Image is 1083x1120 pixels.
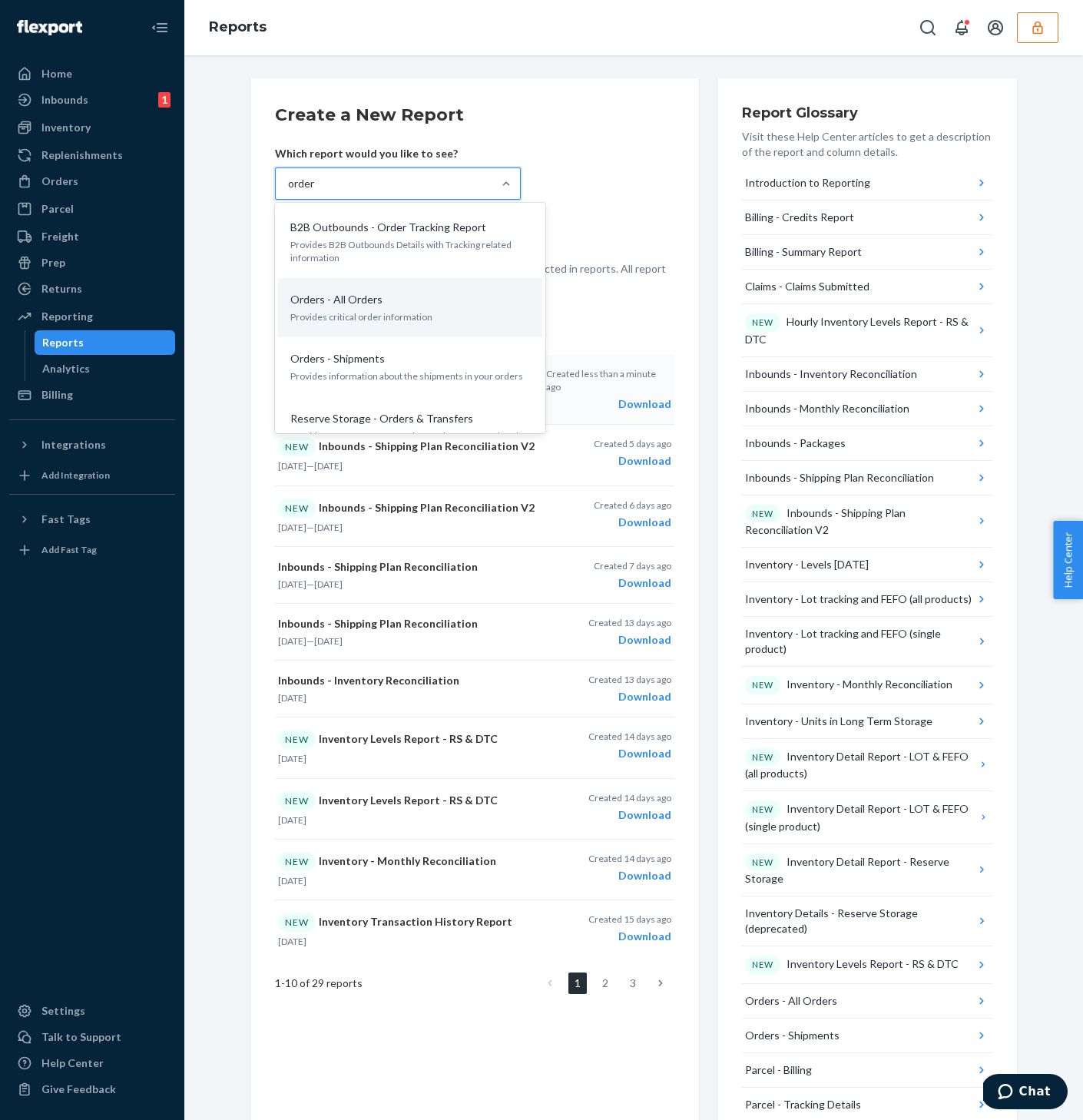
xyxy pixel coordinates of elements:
[25,698,121,800] td: Marketplace Order ID
[25,903,121,962] td: Item Name
[128,283,198,300] strong: Description
[23,31,346,57] div: 532 Orders - Shipments Report
[745,1097,861,1112] div: Parcel - Tracking Details
[742,946,992,984] button: NEWInventory Levels Report - RS & DTC
[588,913,671,926] p: Created 15 days ago
[278,852,538,871] p: Inventory - Monthly Reconciliation
[752,959,773,971] p: NEW
[290,310,530,323] p: Provides critical order information
[9,1051,175,1075] a: Help Center
[278,791,538,810] p: Inventory Levels Report - RS & DTC
[41,255,65,270] div: Prep
[745,1028,840,1043] div: Orders - Shipments
[594,453,671,469] div: Download
[9,1025,175,1049] button: Talk to Support
[278,616,538,631] p: Inbounds - Shipping Plan Reconciliation
[128,807,338,873] p: The ID assigned to the order when it is ingested by Flexport. This is an 8-digit number.
[278,730,538,749] p: Inventory Levels Report - RS & DTC
[752,751,773,764] p: NEW
[278,578,306,590] time: [DATE]
[9,383,175,407] a: Billing
[41,66,72,81] div: Home
[41,387,73,403] div: Billing
[41,201,74,217] div: Parcel
[278,460,306,472] time: [DATE]
[745,244,862,260] div: Billing - Summary Report
[278,673,538,688] p: Inbounds - Inventory Reconciliation
[278,692,306,704] time: [DATE]
[41,437,106,452] div: Integrations
[742,200,992,235] button: Billing - Credits Report
[41,543,97,556] div: Add Fast Tag
[278,635,306,647] time: [DATE]
[9,432,175,457] button: Integrations
[314,460,343,472] time: [DATE]
[742,495,992,548] button: NEWInbounds - Shipping Plan Reconciliation V2
[17,20,82,35] img: Flexport logo
[745,279,869,294] div: Claims - Claims Submitted
[752,316,773,329] p: NEW
[745,853,975,887] div: Inventory Detail Report - Reserve Storage
[278,730,316,749] div: NEW
[209,18,267,35] a: Reports
[128,558,338,669] p: The sales channel in which the order was created i.e. Amazon, eBay, Walmart. Marketplace can be F...
[9,507,175,532] button: Fast Tags
[745,626,974,657] div: Inventory - Lot tracking and FEFO (single product)
[745,748,977,782] div: Inventory Detail Report - LOT & FEFO (all products)
[41,1003,85,1019] div: Settings
[1053,521,1083,599] button: Help Center
[314,635,343,647] time: [DATE]
[742,270,992,304] button: Claims - Claims Submitted
[912,12,943,43] button: Open Search Box
[752,857,773,869] p: NEW
[278,814,306,826] time: [DATE]
[9,538,175,562] a: Add Fast Tag
[290,351,385,366] p: Orders - Shipments
[742,617,992,667] button: Inventory - Lot tracking and FEFO (single product)
[588,791,671,804] p: Created 14 days ago
[624,973,642,994] a: Page 3
[278,913,316,932] div: NEW
[128,478,338,522] p: Timestamp in UTC of when the shipment was delivered.
[41,120,91,135] div: Inventory
[745,313,975,347] div: Hourly Inventory Levels Report - RS & DTC
[23,111,346,200] p: This report aims to provide sellers with information on shipments of DTC Orders, including when t...
[25,333,121,413] td: CREATEDAT
[278,499,316,518] div: NEW
[745,210,854,225] div: Billing - Credits Report
[275,976,363,991] span: 1 - 10 of 29 reports
[41,469,110,482] div: Add Integration
[275,840,674,900] button: NEWInventory - Monthly Reconciliation[DATE]Created 14 days agoDownload
[128,910,338,932] p: Name of the SKU.
[290,238,530,264] p: Provides B2B Outbounds Details with Tracking related information
[546,396,671,412] div: Download
[275,486,674,547] button: NEWInbounds - Shipping Plan Reconciliation V2[DATE]—[DATE]Created 6 days agoDownload
[41,1029,121,1045] div: Talk to Support
[278,522,306,533] time: [DATE]
[745,366,917,382] div: Inbounds - Inventory Reconciliation
[752,804,773,816] p: NEW
[742,392,992,426] button: Inbounds - Monthly Reconciliation
[275,547,674,604] button: Inbounds - Shipping Plan Reconciliation[DATE]—[DATE]Created 7 days agoDownload
[128,340,338,384] p: Timestamp in UTC of when the shipment was created.
[946,12,977,43] button: Open notifications
[546,367,671,393] p: Created less than a minute ago
[41,147,123,163] div: Replenishments
[25,471,121,552] td: Delivery Time
[290,220,486,235] p: B2B Outbounds - Order Tracking Report
[9,999,175,1023] a: Settings
[278,753,306,764] time: [DATE]
[128,419,338,442] p: Date the shipment was shipped.
[745,676,952,694] div: Inventory - Monthly Reconciliation
[42,335,84,350] div: Reports
[745,714,932,729] div: Inventory - Units in Long Term Storage
[288,176,316,191] input: B2B Outbounds - Order Tracking ReportProvides B2B Outbounds Details with Tracking related informa...
[31,283,78,300] strong: Column
[742,791,992,844] button: NEWInventory Detail Report - LOT & FEFO (single product)
[278,791,316,810] div: NEW
[594,515,671,530] div: Download
[41,229,79,244] div: Freight
[25,800,121,903] td: Flexport Order ID
[9,463,175,488] a: Add Integration
[41,512,91,527] div: Fast Tags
